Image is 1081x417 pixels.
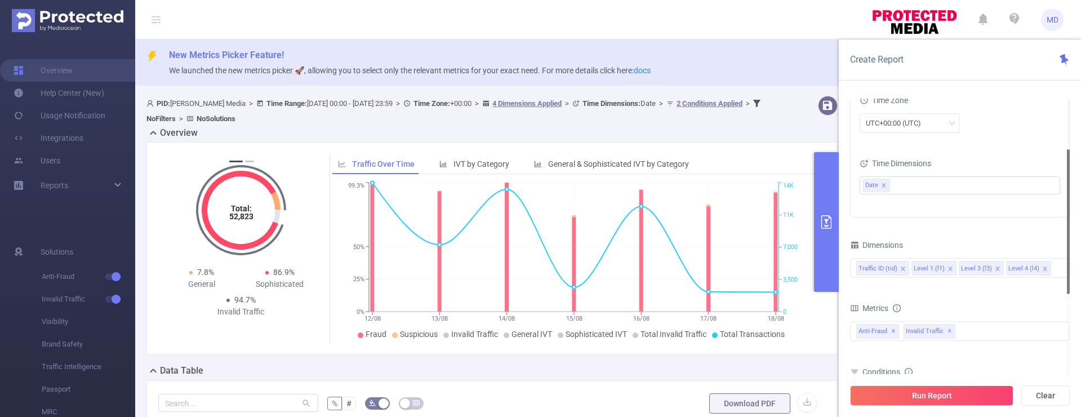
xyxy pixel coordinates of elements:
[720,330,785,339] span: Total Transactions
[42,288,135,310] span: Invalid Traffic
[860,159,931,168] span: Time Dimensions
[709,393,790,414] button: Download PDF
[858,261,897,276] div: Traffic ID (tid)
[352,159,415,168] span: Traffic Over Time
[146,114,176,123] b: No Filters
[995,266,1000,273] i: icon: close
[451,330,498,339] span: Invalid Traffic
[1042,266,1048,273] i: icon: close
[856,324,899,339] span: Anti-Fraud
[640,330,706,339] span: Total Invalid Traffic
[881,183,887,189] i: icon: close
[197,114,235,123] b: No Solutions
[850,241,903,250] span: Dimensions
[41,181,68,190] span: Reports
[961,261,992,276] div: Level 3 (l3)
[534,160,542,168] i: icon: bar-chart
[1021,385,1070,406] button: Clear
[158,394,318,412] input: Search...
[783,308,786,316] tspan: 0
[860,96,908,105] span: Time Zone
[41,241,73,263] span: Solutions
[911,261,957,276] li: Level 1 (l1)
[891,325,896,338] span: ✕
[850,54,904,65] span: Create Report
[634,66,651,75] a: docs
[197,268,214,277] span: 7.8%
[14,82,104,104] a: Help Center (New)
[1047,8,1058,31] span: MD
[230,204,251,213] tspan: Total:
[353,276,364,283] tspan: 25%
[338,160,346,168] i: icon: line-chart
[866,114,929,132] div: UTC+00:00 (UTC)
[146,51,158,62] i: icon: thunderbolt
[768,315,784,322] tspan: 18/08
[229,161,243,162] button: 1
[905,368,913,376] i: icon: info-circle
[566,315,582,322] tspan: 15/08
[413,400,420,406] i: icon: table
[157,99,170,108] b: PID:
[949,120,955,128] i: icon: down
[783,211,794,219] tspan: 11K
[42,333,135,356] span: Brand Safety
[511,330,552,339] span: General IVT
[677,99,742,108] u: 2 Conditions Applied
[241,278,319,290] div: Sophisticated
[14,127,83,149] a: Integrations
[364,315,381,322] tspan: 12/08
[862,367,913,376] span: Conditions
[893,304,901,312] i: icon: info-circle
[146,100,157,107] i: icon: user
[160,364,203,378] h2: Data Table
[357,308,364,316] tspan: 0%
[562,99,572,108] span: >
[742,99,753,108] span: >
[12,9,123,32] img: Protected Media
[582,99,656,108] span: Date
[14,149,60,172] a: Users
[42,310,135,333] span: Visibility
[42,378,135,401] span: Passport
[413,99,450,108] b: Time Zone:
[783,244,798,251] tspan: 7,000
[850,304,888,313] span: Metrics
[850,385,1013,406] button: Run Report
[246,99,256,108] span: >
[633,315,650,322] tspan: 16/08
[947,266,953,273] i: icon: close
[146,99,763,123] span: [PERSON_NAME] Media [DATE] 00:00 - [DATE] 23:59 +00:00
[566,330,627,339] span: Sophisticated IVT
[41,174,68,197] a: Reports
[783,183,794,190] tspan: 14K
[160,126,198,140] h2: Overview
[453,159,509,168] span: IVT by Category
[959,261,1004,276] li: Level 3 (l3)
[400,330,438,339] span: Suspicious
[176,114,186,123] span: >
[229,212,253,221] tspan: 52,823
[369,400,376,406] i: icon: bg-colors
[783,276,798,283] tspan: 3,500
[863,179,890,192] li: Date
[348,183,364,190] tspan: 99.3%
[42,356,135,378] span: Traffic Intelligence
[14,104,105,127] a: Usage Notification
[492,99,562,108] u: 4 Dimensions Applied
[900,266,906,273] i: icon: close
[169,50,284,60] span: New Metrics Picker Feature!
[169,66,651,75] span: We launched the new metrics picker 🚀, allowing you to select only the relevant metrics for your e...
[353,243,364,251] tspan: 50%
[163,278,241,290] div: General
[245,161,254,162] button: 2
[234,295,256,304] span: 94.7%
[499,315,515,322] tspan: 14/08
[1008,261,1039,276] div: Level 4 (l4)
[548,159,689,168] span: General & Sophisticated IVT by Category
[273,268,295,277] span: 86.9%
[266,99,307,108] b: Time Range:
[947,325,952,338] span: ✕
[856,261,909,276] li: Traffic ID (tid)
[904,324,955,339] span: Invalid Traffic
